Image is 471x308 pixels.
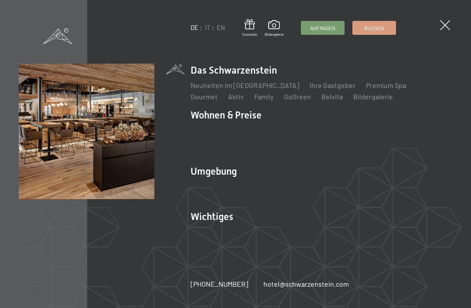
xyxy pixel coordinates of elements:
[310,81,355,89] a: Ihre Gastgeber
[191,81,299,89] a: Neuheiten im [GEOGRAPHIC_DATA]
[217,24,225,31] a: EN
[191,279,248,289] a: [PHONE_NUMBER]
[310,24,335,32] span: Anfragen
[242,32,257,37] span: Gutschein
[205,24,210,31] a: IT
[284,92,311,101] a: GoGreen
[265,32,283,37] span: Bildergalerie
[353,21,396,34] a: Buchen
[321,92,343,101] a: Belvita
[366,81,406,89] a: Premium Spa
[191,24,198,31] a: DE
[364,24,384,32] span: Buchen
[353,92,393,101] a: Bildergalerie
[263,279,349,289] a: hotel@schwarzenstein.com
[228,92,244,101] a: Aktiv
[191,92,218,101] a: Gourmet
[301,21,344,34] a: Anfragen
[242,19,257,37] a: Gutschein
[191,280,248,288] span: [PHONE_NUMBER]
[265,20,283,37] a: Bildergalerie
[254,92,273,101] a: Family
